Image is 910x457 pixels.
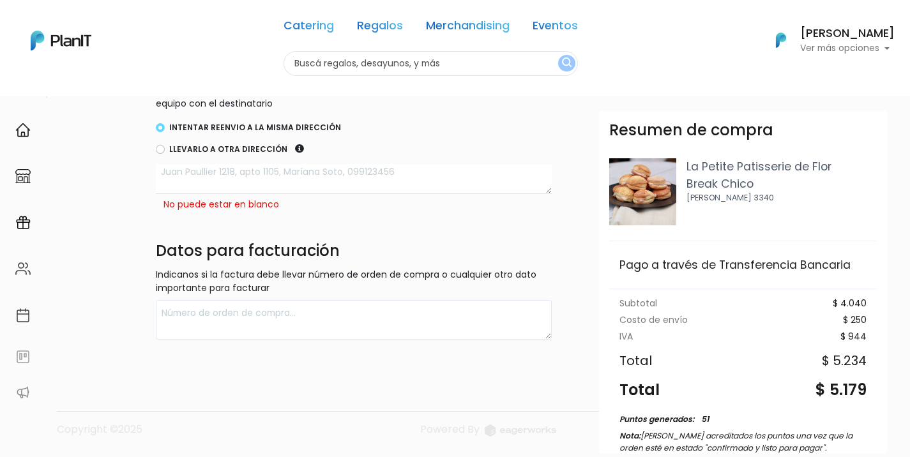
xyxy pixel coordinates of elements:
[759,24,895,57] button: PlanIt Logo [PERSON_NAME] Ver más opciones
[426,20,510,36] a: Merchandising
[156,84,552,110] p: Cada re-entrega se considera un envío extra y el horario será coordinado por nuestro equipo con e...
[156,268,552,295] p: Indicanos si la factura debe llevar número de orden de compra o cualquier otro dato importante pa...
[619,378,660,401] div: Total
[15,308,31,323] img: calendar-87d922413cdce8b2cf7b7f5f62616a5cf9e4887200fb71536465627b3292af00.svg
[15,215,31,230] img: campaigns-02234683943229c281be62815700db0a1741e53638e28bf9629b52c665b00959.svg
[609,121,773,140] h3: Resumen de compra
[31,31,91,50] img: PlanIt Logo
[767,26,795,54] img: PlanIt Logo
[562,57,572,70] img: search_button-432b6d5273f82d61273b3651a40e1bd1b912527efae98b1b7a1b2c0702e16a8d.svg
[833,299,867,308] div: $ 4.040
[15,169,31,184] img: marketplace-4ceaa7011d94191e9ded77b95e3339b90024bf715f7c57f8cf31f2d8c509eaba.svg
[815,378,867,401] div: $ 5.179
[284,20,334,36] a: Catering
[357,20,403,36] a: Regalos
[284,51,578,76] input: Buscá regalos, desayunos, y más
[686,176,877,192] p: Break Chico
[619,430,853,453] span: [PERSON_NAME] acreditados los puntos una vez que la orden esté en estado "confirmado y listo para...
[619,430,867,454] p: Nota:
[15,261,31,276] img: people-662611757002400ad9ed0e3c099ab2801c6687ba6c219adb57efc949bc21e19d.svg
[15,123,31,138] img: home-e721727adea9d79c4d83392d1f703f7f8bce08238fde08b1acbfd93340b81755.svg
[619,299,657,308] div: Subtotal
[619,316,688,325] div: Costo de envío
[169,122,341,133] label: Intentar reenvio a la misma dirección
[15,385,31,400] img: partners-52edf745621dab592f3b2c58e3bca9d71375a7ef29c3b500c9f145b62cc070d4.svg
[533,20,578,36] a: Eventos
[57,422,142,447] p: Copyright ©2025
[66,12,184,37] div: ¿Necesitás ayuda?
[800,28,895,40] h6: [PERSON_NAME]
[822,354,867,367] div: $ 5.234
[840,333,867,341] div: $ 944
[619,333,633,341] div: IVA
[686,192,877,204] p: [PERSON_NAME] 3340
[800,44,895,53] p: Ver más opciones
[609,158,676,225] img: scon-relleno01.png
[686,158,877,175] p: La Petite Patisserie de Flor
[15,349,31,364] img: feedback-78b5a0c8f98aac82b08bfc38622c3050aee476f2c9584af64705fc4e61158814.svg
[420,422,480,437] span: translation missing: es.layouts.footer.powered_by
[169,144,287,155] label: Llevarlo a otra dirección
[619,257,867,273] div: Pago a través de Transferencia Bancaria
[701,414,709,425] div: 51
[420,422,556,447] a: Powered By
[485,424,556,437] img: logo_eagerworks-044938b0bf012b96b195e05891a56339191180c2d98ce7df62ca656130a436fa.svg
[619,414,694,425] div: Puntos generados:
[619,354,652,367] div: Total
[843,316,867,325] div: $ 250
[156,198,552,211] div: No puede estar en blanco
[156,242,552,263] h4: Datos para facturación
